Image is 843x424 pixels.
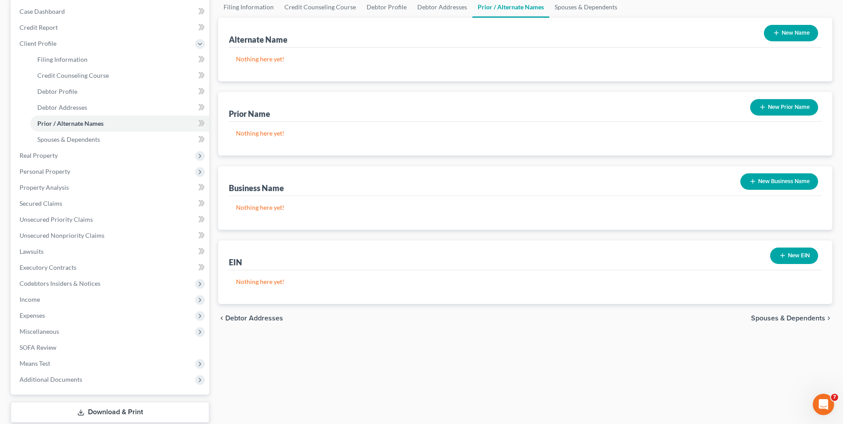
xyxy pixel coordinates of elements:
button: New Name [764,25,818,41]
a: Prior / Alternate Names [30,116,209,132]
span: Spouses & Dependents [751,315,825,322]
span: Additional Documents [20,376,82,383]
a: SOFA Review [12,340,209,356]
a: Debtor Profile [30,84,209,100]
span: Debtor Addresses [225,315,283,322]
p: Nothing here yet! [236,55,815,64]
iframe: Intercom live chat [813,394,834,415]
span: Means Test [20,360,50,367]
a: Unsecured Priority Claims [12,212,209,228]
span: Codebtors Insiders & Notices [20,280,100,287]
span: Lawsuits [20,248,44,255]
button: New EIN [770,248,818,264]
span: Unsecured Nonpriority Claims [20,232,104,239]
span: Personal Property [20,168,70,175]
a: Case Dashboard [12,4,209,20]
a: Secured Claims [12,196,209,212]
span: Real Property [20,152,58,159]
a: Lawsuits [12,244,209,260]
a: Property Analysis [12,180,209,196]
i: chevron_right [825,315,832,322]
span: Miscellaneous [20,328,59,335]
span: Client Profile [20,40,56,47]
a: Credit Report [12,20,209,36]
span: Income [20,296,40,303]
span: Unsecured Priority Claims [20,216,93,223]
button: New Business Name [740,173,818,190]
p: Nothing here yet! [236,203,815,212]
div: Alternate Name [229,34,288,45]
a: Credit Counseling Course [30,68,209,84]
span: Executory Contracts [20,264,76,271]
span: Property Analysis [20,184,69,191]
span: Case Dashboard [20,8,65,15]
a: Unsecured Nonpriority Claims [12,228,209,244]
a: Debtor Addresses [30,100,209,116]
span: 7 [831,394,838,401]
a: Spouses & Dependents [30,132,209,148]
div: EIN [229,257,242,268]
p: Nothing here yet! [236,277,815,286]
span: Filing Information [37,56,88,63]
span: Credit Counseling Course [37,72,109,79]
span: Debtor Profile [37,88,77,95]
span: Debtor Addresses [37,104,87,111]
div: Prior Name [229,108,270,119]
i: chevron_left [218,315,225,322]
span: Secured Claims [20,200,62,207]
a: Executory Contracts [12,260,209,276]
button: Spouses & Dependents chevron_right [751,315,832,322]
span: SOFA Review [20,344,56,351]
span: Spouses & Dependents [37,136,100,143]
span: Expenses [20,312,45,319]
div: Business Name [229,183,284,193]
a: Download & Print [11,402,209,423]
button: New Prior Name [750,99,818,116]
button: chevron_left Debtor Addresses [218,315,283,322]
span: Credit Report [20,24,58,31]
p: Nothing here yet! [236,129,815,138]
span: Prior / Alternate Names [37,120,104,127]
a: Filing Information [30,52,209,68]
